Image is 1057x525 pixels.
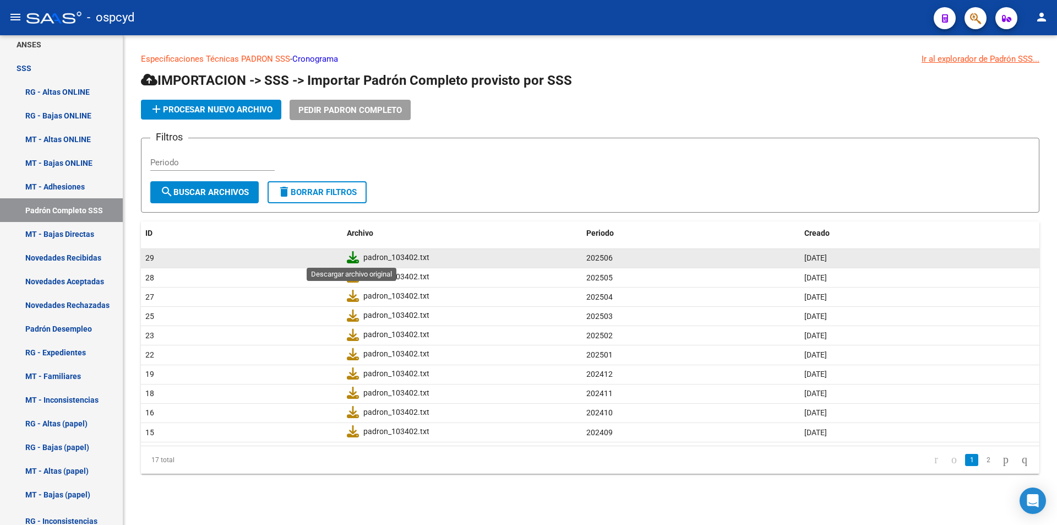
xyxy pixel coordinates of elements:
[141,100,281,120] button: Procesar nuevo archivo
[145,312,154,321] span: 25
[347,229,373,237] span: Archivo
[363,270,429,283] span: padron_103402.txt
[363,425,429,438] span: padron_103402.txt
[804,389,827,398] span: [DATE]
[363,406,429,419] span: padron_103402.txt
[586,389,613,398] span: 202411
[141,446,319,474] div: 17 total
[804,253,827,262] span: [DATE]
[141,53,1039,65] p: -
[363,328,429,341] span: padron_103402.txt
[922,53,1039,65] div: Ir al explorador de Padrón SSS...
[946,454,962,466] a: go to previous page
[145,273,154,282] span: 28
[342,221,582,245] datatable-header-cell: Archivo
[150,105,273,115] span: Procesar nuevo archivo
[150,129,188,145] h3: Filtros
[363,309,429,322] span: padron_103402.txt
[292,54,338,64] a: Cronograma
[363,367,429,380] span: padron_103402.txt
[145,253,154,262] span: 29
[963,451,980,469] li: page 1
[982,454,995,466] a: 2
[141,54,290,64] a: Especificaciones Técnicas PADRON SSS
[268,181,367,203] button: Borrar Filtros
[363,387,429,399] span: padron_103402.txt
[145,293,154,301] span: 27
[277,185,291,198] mat-icon: delete
[145,350,154,359] span: 22
[277,187,357,197] span: Borrar Filtros
[87,6,134,30] span: - ospcyd
[586,229,614,237] span: Periodo
[9,10,22,24] mat-icon: menu
[145,408,154,417] span: 16
[586,428,613,437] span: 202409
[586,350,613,359] span: 202501
[298,105,402,115] span: PEDIR PADRON COMPLETO
[800,221,1040,245] datatable-header-cell: Creado
[1020,488,1046,514] div: Open Intercom Messenger
[980,451,996,469] li: page 2
[998,454,1014,466] a: go to next page
[965,454,978,466] a: 1
[145,229,152,237] span: ID
[586,293,613,301] span: 202504
[145,428,154,437] span: 15
[804,350,827,359] span: [DATE]
[150,102,163,116] mat-icon: add
[363,290,429,302] span: padron_103402.txt
[1035,10,1048,24] mat-icon: person
[586,370,613,378] span: 202412
[804,370,827,378] span: [DATE]
[160,185,173,198] mat-icon: search
[150,181,259,203] button: Buscar Archivos
[804,273,827,282] span: [DATE]
[804,331,827,340] span: [DATE]
[141,221,342,245] datatable-header-cell: ID
[804,428,827,437] span: [DATE]
[929,454,943,466] a: go to first page
[586,312,613,321] span: 202503
[145,389,154,398] span: 18
[804,408,827,417] span: [DATE]
[145,331,154,340] span: 23
[586,253,613,262] span: 202506
[363,251,429,264] span: padron_103402.txt
[804,312,827,321] span: [DATE]
[141,73,572,88] span: IMPORTACION -> SSS -> Importar Padrón Completo provisto por SSS
[586,273,613,282] span: 202505
[582,221,800,245] datatable-header-cell: Periodo
[1017,454,1032,466] a: go to last page
[290,100,411,120] button: PEDIR PADRON COMPLETO
[160,187,249,197] span: Buscar Archivos
[804,229,830,237] span: Creado
[804,293,827,301] span: [DATE]
[363,348,429,360] span: padron_103402.txt
[586,408,613,417] span: 202410
[586,331,613,340] span: 202502
[145,370,154,378] span: 19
